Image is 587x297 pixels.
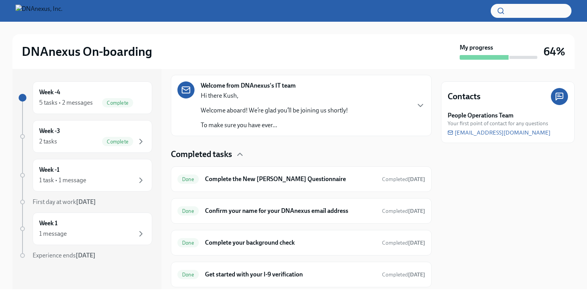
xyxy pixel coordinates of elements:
[448,91,481,102] h4: Contacts
[102,100,133,106] span: Complete
[201,121,348,130] p: To make sure you have ever...
[39,166,59,174] h6: Week -1
[177,237,425,249] a: DoneComplete your background checkCompleted[DATE]
[19,81,152,114] a: Week -45 tasks • 2 messagesComplete
[39,219,57,228] h6: Week 1
[201,81,296,90] strong: Welcome from DNAnexus's IT team
[177,208,199,214] span: Done
[33,198,96,205] span: First day at work
[19,159,152,192] a: Week -11 task • 1 message
[19,120,152,153] a: Week -32 tasksComplete
[205,270,376,279] h6: Get started with your I-9 verification
[177,205,425,217] a: DoneConfirm your name for your DNAnexus email addressCompleted[DATE]
[39,230,67,238] div: 1 message
[382,176,425,183] span: Completed
[382,207,425,215] span: August 11th, 2025 10:39
[39,88,60,97] h6: Week -4
[448,129,551,136] a: [EMAIL_ADDRESS][DOMAIN_NAME]
[76,252,96,259] strong: [DATE]
[102,139,133,145] span: Complete
[19,212,152,245] a: Week 11 message
[16,5,63,17] img: DNAnexus, Inc.
[39,98,93,107] div: 5 tasks • 2 messages
[382,239,425,247] span: August 11th, 2025 10:40
[177,268,425,281] a: DoneGet started with your I-9 verificationCompleted[DATE]
[544,45,565,59] h3: 64%
[177,240,199,246] span: Done
[382,176,425,183] span: August 11th, 2025 10:22
[460,43,493,52] strong: My progress
[448,120,548,127] span: Your first point of contact for any questions
[39,127,60,135] h6: Week -3
[19,198,152,206] a: First day at work[DATE]
[382,271,425,278] span: August 11th, 2025 15:06
[408,176,425,183] strong: [DATE]
[177,173,425,185] a: DoneComplete the New [PERSON_NAME] QuestionnaireCompleted[DATE]
[408,271,425,278] strong: [DATE]
[22,44,152,59] h2: DNAnexus On-boarding
[171,148,432,160] div: Completed tasks
[382,208,425,214] span: Completed
[205,238,376,247] h6: Complete your background check
[177,176,199,182] span: Done
[171,148,232,160] h4: Completed tasks
[205,207,376,215] h6: Confirm your name for your DNAnexus email address
[205,175,376,183] h6: Complete the New [PERSON_NAME] Questionnaire
[408,240,425,246] strong: [DATE]
[382,240,425,246] span: Completed
[76,198,96,205] strong: [DATE]
[33,252,96,259] span: Experience ends
[177,272,199,278] span: Done
[39,137,57,146] div: 2 tasks
[408,208,425,214] strong: [DATE]
[201,92,348,100] p: Hi there Kush,
[39,176,86,185] div: 1 task • 1 message
[448,111,514,120] strong: People Operations Team
[382,271,425,278] span: Completed
[201,106,348,115] p: Welcome aboard! We’re glad you’ll be joining us shortly!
